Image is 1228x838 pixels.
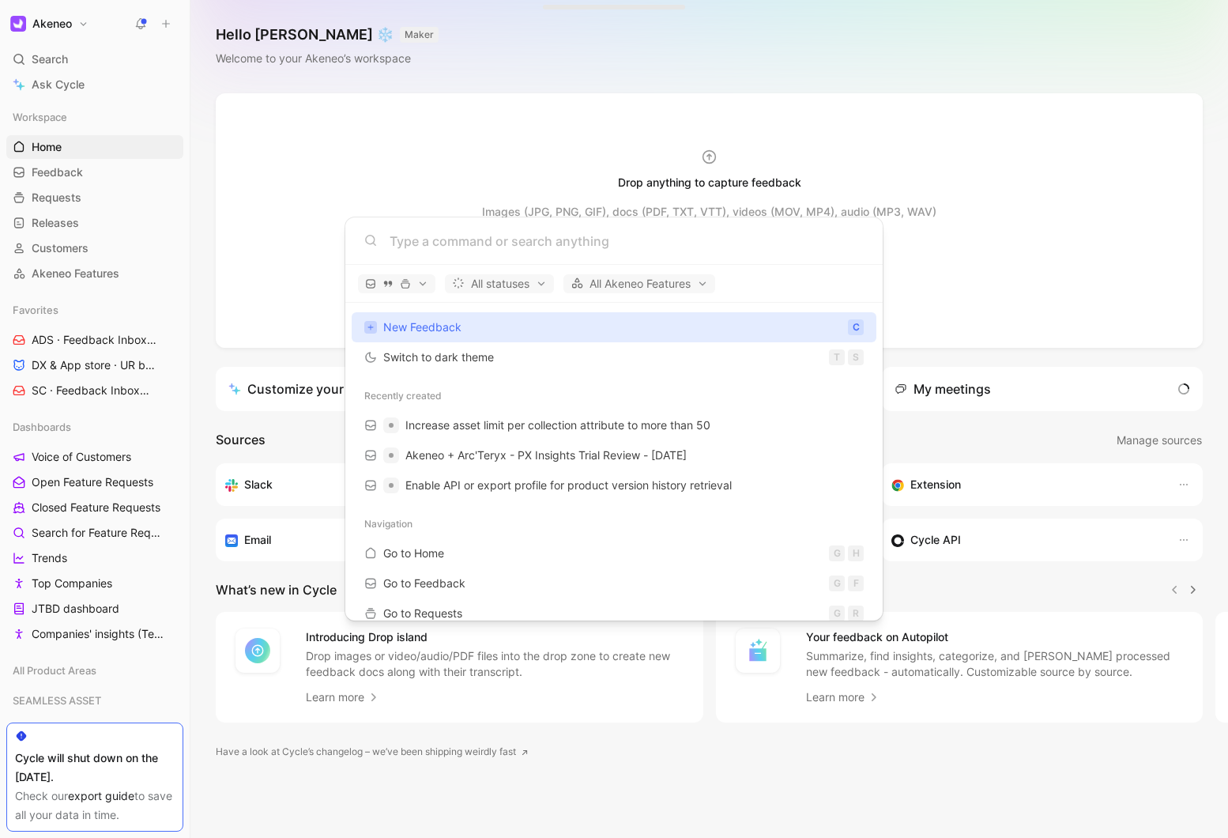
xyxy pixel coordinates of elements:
[352,440,876,470] a: Akeneo + Arc'Teryx - PX Insights Trial Review - [DATE]
[383,606,462,620] span: Go to Requests
[829,576,845,591] div: G
[345,382,883,410] div: Recently created
[352,312,876,342] button: New FeedbackC
[345,510,883,538] div: Navigation
[405,418,710,432] span: Increase asset limit per collection attribute to more than 50
[563,274,715,293] button: All Akeneo Features
[352,342,876,372] button: Switch to dark themeTS
[352,470,876,500] a: Enable API or export profile for product version history retrieval
[405,478,732,492] span: Enable API or export profile for product version history retrieval
[452,274,547,293] span: All statuses
[829,545,845,561] div: G
[445,274,554,293] button: All statuses
[571,274,708,293] span: All Akeneo Features
[352,568,876,598] a: Go to FeedbackGF
[383,350,494,364] span: Switch to dark theme
[848,576,864,591] div: F
[848,545,864,561] div: H
[352,538,876,568] a: Go to HomeGH
[848,606,864,621] div: R
[829,606,845,621] div: G
[848,349,864,365] div: S
[848,319,864,335] div: C
[405,448,687,462] span: Akeneo + Arc'Teryx - PX Insights Trial Review - [DATE]
[829,349,845,365] div: T
[352,410,876,440] a: Increase asset limit per collection attribute to more than 50
[383,546,444,560] span: Go to Home
[390,232,864,251] input: Type a command or search anything
[383,576,465,590] span: Go to Feedback
[352,598,876,628] a: Go to RequestsGR
[383,320,461,334] span: New Feedback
